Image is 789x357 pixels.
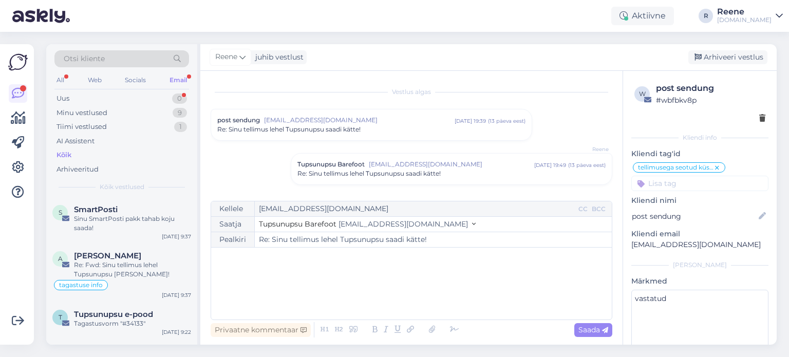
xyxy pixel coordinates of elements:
div: BCC [590,204,608,214]
div: [DATE] 19:39 [455,117,486,125]
input: Recepient... [255,201,576,216]
div: Web [86,73,104,87]
div: Minu vestlused [57,108,107,118]
span: S [59,209,62,216]
div: 9 [173,108,187,118]
span: Otsi kliente [64,53,105,64]
img: Askly Logo [8,52,28,72]
div: Uus [57,93,69,104]
span: Re: Sinu tellimus lehel Tupsunupsu saadi kätte! [297,169,441,178]
div: Aktiivne [611,7,674,25]
div: Arhiveeritud [57,164,99,175]
input: Lisa tag [631,176,768,191]
span: SmartPosti [74,205,118,214]
input: Write subject here... [255,232,612,247]
div: Privaatne kommentaar [211,323,311,337]
p: Märkmed [631,276,768,287]
span: Reene [215,51,237,63]
span: Re: Sinu tellimus lehel Tupsunupsu saadi kätte! [217,125,361,134]
div: Re: Fwd: Sinu tellimus lehel Tupsunupsu [PERSON_NAME]! [74,260,191,279]
div: R [699,9,713,23]
div: post sendung [656,82,765,95]
div: CC [576,204,590,214]
div: # wbfbkv8p [656,95,765,106]
a: Reene[DOMAIN_NAME] [717,8,783,24]
span: Kõik vestlused [100,182,144,192]
div: All [54,73,66,87]
span: post sendung [217,116,260,125]
div: ( 13 päeva eest ) [488,117,525,125]
span: T [59,313,62,321]
span: [EMAIL_ADDRESS][DOMAIN_NAME] [339,219,468,229]
span: Alina Knjazeva [74,251,141,260]
p: Kliendi nimi [631,195,768,206]
div: Reene [717,8,772,16]
div: Tiimi vestlused [57,122,107,132]
span: Tupsunupsu Barefoot [297,160,365,169]
div: Tagastusvorm "#34133" [74,319,191,328]
div: [DATE] 19:49 [534,161,566,169]
span: Saada [578,325,608,334]
div: Email [167,73,189,87]
div: AI Assistent [57,136,95,146]
div: ( 13 päeva eest ) [568,161,606,169]
div: Pealkiri [211,232,255,247]
span: tagastuse info [59,282,103,288]
div: [DATE] 9:37 [162,291,191,299]
p: Kliendi email [631,229,768,239]
span: [EMAIL_ADDRESS][DOMAIN_NAME] [264,116,455,125]
span: w [639,90,646,98]
div: [DOMAIN_NAME] [717,16,772,24]
div: [DATE] 9:37 [162,233,191,240]
p: Kliendi tag'id [631,148,768,159]
span: Tupsunupsu Barefoot [259,219,336,229]
span: tellimusega seotud küsumus [638,164,713,171]
div: Socials [123,73,148,87]
p: [EMAIL_ADDRESS][DOMAIN_NAME] [631,239,768,250]
div: Vestlus algas [211,87,612,97]
span: [EMAIL_ADDRESS][DOMAIN_NAME] [369,160,534,169]
span: Reene [570,145,609,153]
div: Sinu SmartPosti pakk tahab koju saada! [74,214,191,233]
div: [PERSON_NAME] [631,260,768,270]
button: Tupsunupsu Barefoot [EMAIL_ADDRESS][DOMAIN_NAME] [259,219,476,230]
div: Kõik [57,150,71,160]
div: Saatja [211,217,255,232]
input: Lisa nimi [632,211,757,222]
div: Kellele [211,201,255,216]
div: 1 [174,122,187,132]
div: 0 [172,93,187,104]
div: Arhiveeri vestlus [688,50,767,64]
div: Kliendi info [631,133,768,142]
span: A [58,255,63,262]
span: Tupsunupsu e-pood [74,310,153,319]
div: juhib vestlust [251,52,304,63]
div: [DATE] 9:22 [162,328,191,336]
